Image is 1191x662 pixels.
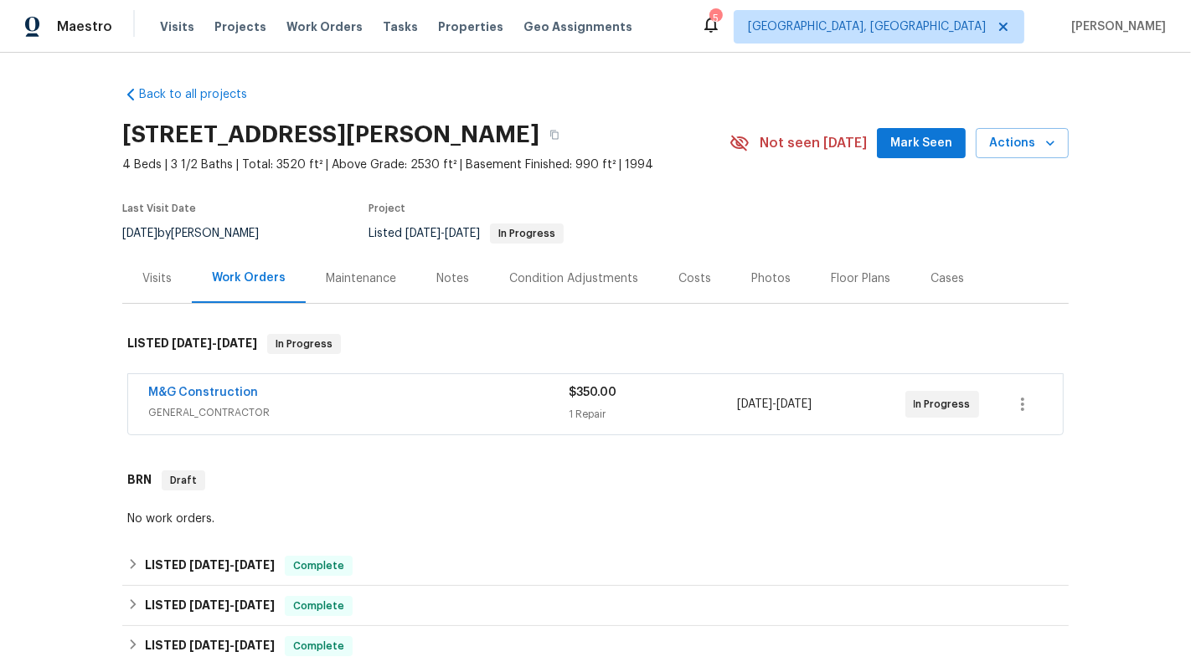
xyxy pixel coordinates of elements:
div: Costs [678,270,711,287]
span: In Progress [269,336,339,352]
div: Floor Plans [831,270,890,287]
span: - [189,639,275,651]
span: Work Orders [286,18,363,35]
span: In Progress [492,228,562,239]
div: Photos [751,270,791,287]
div: Visits [142,270,172,287]
span: [DATE] [445,228,480,239]
span: - [189,599,275,611]
span: [DATE] [405,228,441,239]
a: Back to all projects [122,86,283,103]
h6: LISTED [127,334,257,354]
div: No work orders. [127,511,1064,527]
span: [DATE] [776,398,812,410]
span: Actions [989,133,1055,154]
span: - [737,396,812,413]
span: [DATE] [172,337,212,349]
h6: LISTED [145,636,275,656]
span: [DATE] [235,599,275,611]
span: [DATE] [189,599,229,611]
span: [DATE] [235,559,275,571]
span: Visits [160,18,194,35]
span: 4 Beds | 3 1/2 Baths | Total: 3520 ft² | Above Grade: 2530 ft² | Basement Finished: 990 ft² | 1994 [122,157,730,173]
span: Complete [286,638,351,654]
span: In Progress [914,396,977,413]
span: Complete [286,598,351,614]
div: 5 [709,10,721,27]
span: Listed [369,228,564,239]
div: LISTED [DATE]-[DATE]In Progress [122,317,1069,371]
div: Work Orders [212,269,286,286]
span: Projects [214,18,266,35]
span: Project [369,203,405,213]
span: Not seen [DATE] [760,135,867,151]
span: - [172,337,257,349]
span: [DATE] [189,639,229,651]
div: Cases [931,270,964,287]
button: Actions [976,128,1069,159]
span: Properties [438,18,503,35]
span: [DATE] [189,559,229,571]
h6: LISTED [145,556,275,576]
div: LISTED [DATE]-[DATE]Complete [122,586,1069,626]
button: Copy Address [539,120,570,150]
span: [DATE] [737,398,772,410]
div: Notes [436,270,469,287]
span: [DATE] [217,337,257,349]
button: Mark Seen [877,128,966,159]
a: M&G Construction [148,387,258,398]
span: Mark Seen [890,133,952,154]
span: - [405,228,480,239]
span: Draft [163,472,204,489]
h6: LISTED [145,596,275,616]
span: Last Visit Date [122,203,196,213]
div: BRN Draft [122,454,1069,507]
div: LISTED [DATE]-[DATE]Complete [122,546,1069,586]
span: Geo Assignments [523,18,632,35]
div: Maintenance [326,270,396,287]
div: by [PERSON_NAME] [122,223,279,244]
div: 1 Repair [569,406,737,423]
span: Maestro [57,18,112,35]
span: Tasks [383,21,418,33]
div: Condition Adjustments [509,270,638,287]
h2: [STREET_ADDRESS][PERSON_NAME] [122,126,539,143]
span: [GEOGRAPHIC_DATA], [GEOGRAPHIC_DATA] [748,18,986,35]
span: - [189,559,275,571]
span: GENERAL_CONTRACTOR [148,404,569,421]
span: [PERSON_NAME] [1065,18,1166,35]
span: Complete [286,557,351,574]
span: [DATE] [235,639,275,651]
span: $350.00 [569,387,616,398]
span: [DATE] [122,228,157,239]
h6: BRN [127,470,152,490]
